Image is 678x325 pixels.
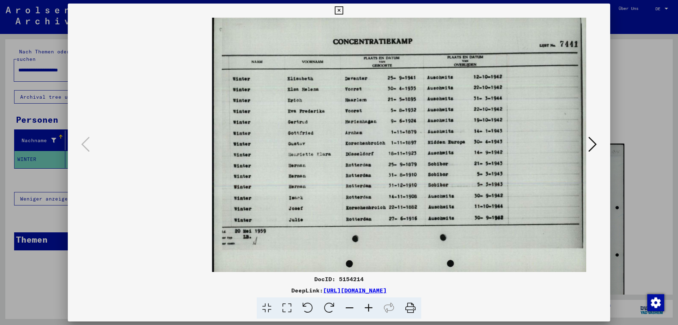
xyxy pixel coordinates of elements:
div: Zustimmung ändern [647,294,664,311]
div: DeepLink: [68,286,610,295]
img: 001.jpg [212,10,590,279]
a: [URL][DOMAIN_NAME] [323,287,387,294]
img: Zustimmung ändern [647,294,664,311]
div: DocID: 5154214 [68,275,610,283]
